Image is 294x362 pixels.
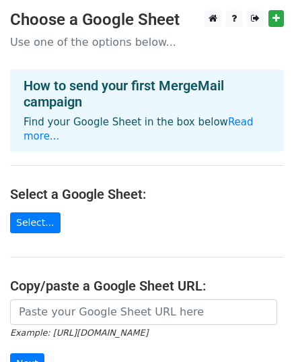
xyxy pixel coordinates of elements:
h4: Select a Google Sheet: [10,186,284,202]
p: Find your Google Sheet in the box below [24,115,270,144]
small: Example: [URL][DOMAIN_NAME] [10,328,148,338]
p: Use one of the options below... [10,35,284,49]
h3: Choose a Google Sheet [10,10,284,30]
h4: How to send your first MergeMail campaign [24,78,270,110]
h4: Copy/paste a Google Sheet URL: [10,278,284,294]
input: Paste your Google Sheet URL here [10,299,277,325]
a: Read more... [24,116,254,142]
a: Select... [10,212,61,233]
